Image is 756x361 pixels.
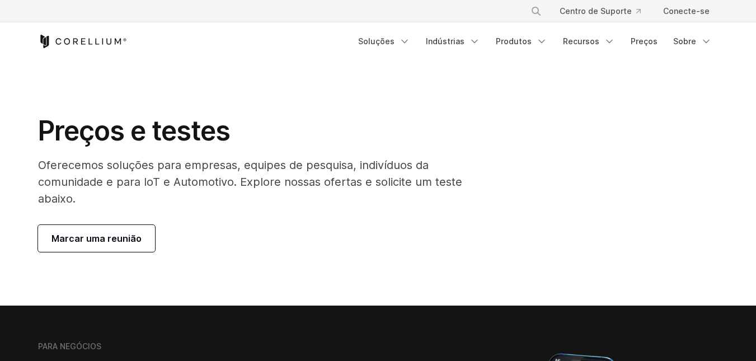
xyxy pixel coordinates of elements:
div: Menu de navegação [517,1,719,21]
font: Preços e testes [38,114,231,147]
font: Soluções [358,36,395,46]
a: Marcar uma reunião [38,225,155,252]
button: Procurar [526,1,546,21]
font: Centro de Suporte [560,6,632,16]
font: PARA NEGÓCIOS [38,341,101,351]
div: Menu de navegação [351,31,719,51]
font: Sobre [673,36,696,46]
font: Produtos [496,36,532,46]
font: Preços [631,36,658,46]
font: Indústrias [426,36,464,46]
a: Página inicial do Corellium [38,35,127,48]
font: Oferecemos soluções para empresas, equipes de pesquisa, indivíduos da comunidade e para IoT e Aut... [38,158,462,205]
font: Recursos [563,36,599,46]
font: Conecte-se [663,6,710,16]
font: Marcar uma reunião [51,233,142,244]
